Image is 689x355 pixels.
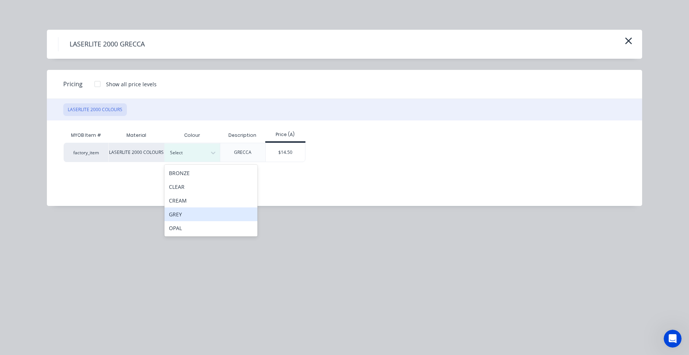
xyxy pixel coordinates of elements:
div: Description [222,126,262,145]
div: factory_item [64,143,108,162]
div: CLEAR [164,180,257,194]
div: MYOB Item # [64,128,108,143]
div: BRONZE [164,166,257,180]
div: Material [108,128,164,143]
div: GRECCA [234,149,251,156]
div: GREY [164,207,257,221]
div: Show all price levels [106,80,157,88]
span: Pricing [63,80,83,88]
iframe: Intercom live chat [664,330,682,348]
div: OPAL [164,221,257,235]
button: LASERLITE 2000 COLOURS [63,103,127,116]
div: $14.50 [266,143,305,162]
h4: LASERLITE 2000 GRECCA [58,37,156,51]
div: Colour [164,128,220,143]
div: Price (A) [265,131,306,138]
div: LASERLITE 2000 COLOURS [108,143,164,162]
div: CREAM [164,194,257,207]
